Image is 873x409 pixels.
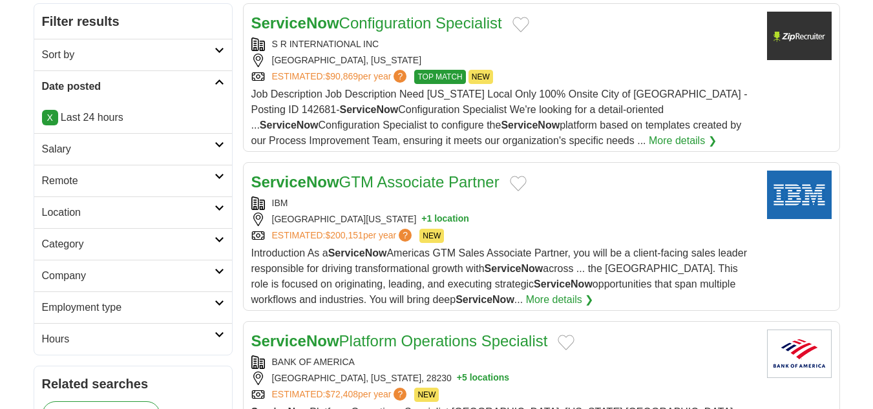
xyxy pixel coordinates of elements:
h2: Salary [42,142,215,157]
strong: ServiceNow [251,14,339,32]
span: Introduction As a Americas GTM Sales Associate Partner, you will be a client-facing sales leader ... [251,247,747,305]
span: ? [399,229,412,242]
a: X [42,110,58,125]
a: ESTIMATED:$200,151per year? [272,229,415,243]
a: Company [34,260,232,291]
span: Job Description Job Description Need [US_STATE] Local Only 100% Onsite City of [GEOGRAPHIC_DATA] ... [251,89,748,146]
h2: Filter results [34,4,232,39]
a: Date posted [34,70,232,102]
strong: ServiceNow [501,120,560,131]
span: + [457,372,462,385]
a: Hours [34,323,232,355]
a: More details ❯ [649,133,717,149]
span: NEW [468,70,493,84]
div: [GEOGRAPHIC_DATA], [US_STATE] [251,54,757,67]
span: NEW [419,229,444,243]
a: Remote [34,165,232,196]
div: S R INTERNATIONAL INC [251,37,757,51]
span: $72,408 [325,389,358,399]
strong: ServiceNow [534,278,593,289]
strong: ServiceNow [251,332,339,350]
span: NEW [414,388,439,402]
button: +5 locations [457,372,509,385]
div: [GEOGRAPHIC_DATA][US_STATE] [251,213,757,226]
img: Company logo [767,12,832,60]
strong: ServiceNow [485,263,543,274]
h2: Related searches [42,374,224,393]
span: TOP MATCH [414,70,465,84]
strong: ServiceNow [251,173,339,191]
h2: Remote [42,173,215,189]
a: Employment type [34,291,232,323]
button: +1 location [421,213,469,226]
a: ServiceNowConfiguration Specialist [251,14,502,32]
button: Add to favorite jobs [558,335,574,350]
img: Bank of America logo [767,330,832,378]
img: IBM logo [767,171,832,219]
span: ? [394,388,406,401]
a: More details ❯ [526,292,594,308]
span: $90,869 [325,71,358,81]
h2: Category [42,236,215,252]
div: [GEOGRAPHIC_DATA], [US_STATE], 28230 [251,372,757,385]
a: BANK OF AMERICA [272,357,355,367]
strong: ServiceNow [328,247,387,258]
span: $200,151 [325,230,363,240]
span: + [421,213,426,226]
h2: Date posted [42,79,215,94]
strong: ServiceNow [339,104,398,115]
span: ? [394,70,406,83]
h2: Location [42,205,215,220]
a: Salary [34,133,232,165]
h2: Company [42,268,215,284]
h2: Employment type [42,300,215,315]
button: Add to favorite jobs [512,17,529,32]
h2: Sort by [42,47,215,63]
a: Location [34,196,232,228]
a: ServiceNowPlatform Operations Specialist [251,332,548,350]
a: ESTIMATED:$90,869per year? [272,70,410,84]
button: Add to favorite jobs [510,176,527,191]
p: Last 24 hours [42,110,224,125]
a: Category [34,228,232,260]
h2: Hours [42,331,215,347]
a: IBM [272,198,288,208]
a: ServiceNowGTM Associate Partner [251,173,500,191]
a: Sort by [34,39,232,70]
a: ESTIMATED:$72,408per year? [272,388,410,402]
strong: ServiceNow [456,294,514,305]
strong: ServiceNow [260,120,319,131]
